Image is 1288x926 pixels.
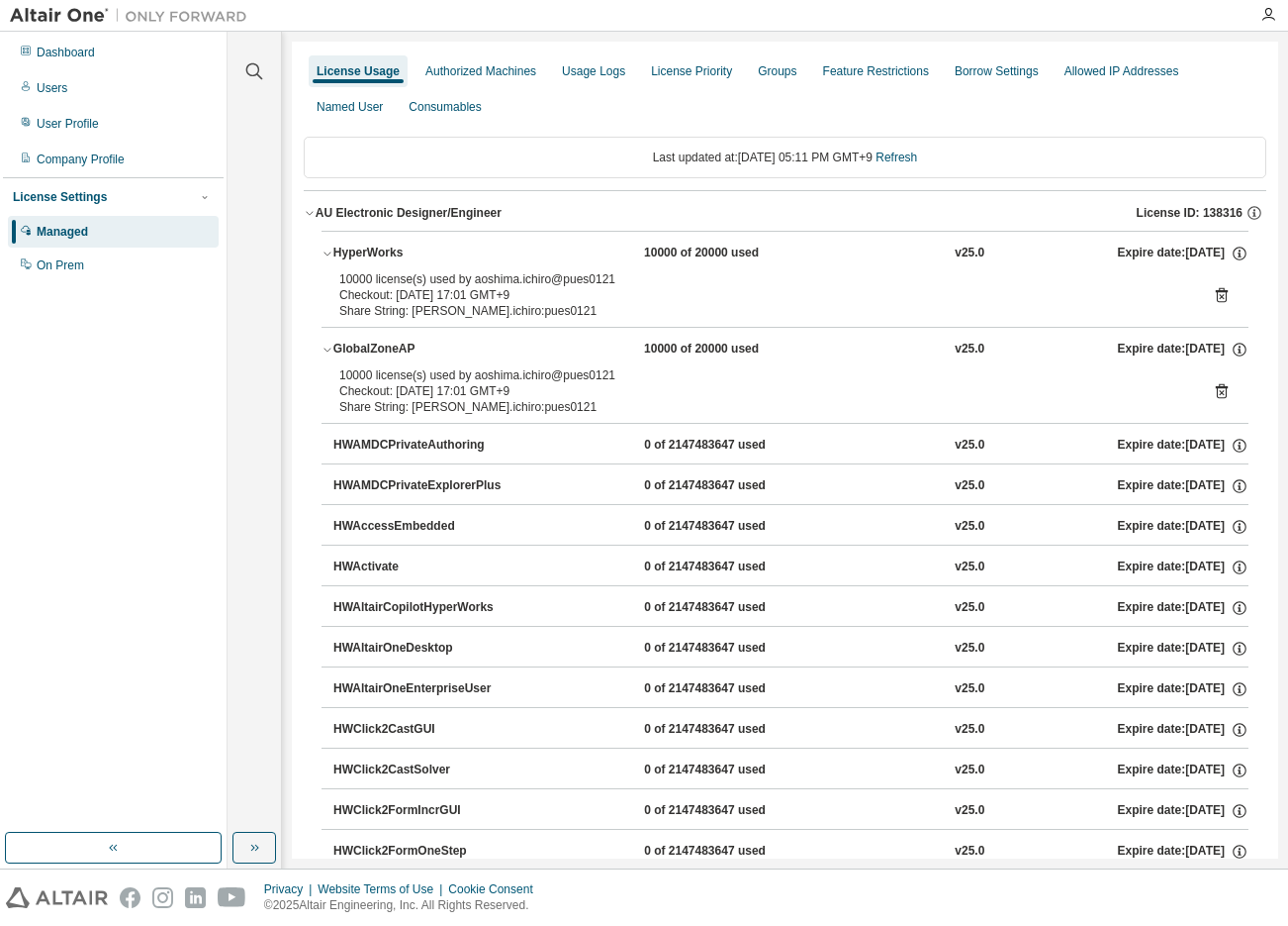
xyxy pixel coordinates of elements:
[1117,245,1247,262] div: Expire date: [DATE]
[955,762,984,779] div: v25.0
[304,191,1266,235] button: AU Electronic Designer/EngineerLicense ID: 138316
[37,80,67,96] div: Users
[644,599,822,617] div: 0 of 2147483647 used
[644,640,822,658] div: 0 of 2147483647 used
[955,680,984,698] div: v25.0
[322,328,1248,371] button: GlobalZoneAP10000 of 20000 usedv25.0Expire date:[DATE]
[333,708,1248,752] button: HWClick2CastGUI0 of 2147483647 usedv25.0Expire date:[DATE]
[333,762,511,779] div: HWClick2CastSolver
[644,559,822,576] div: 0 of 2147483647 used
[1118,680,1248,698] div: Expire date: [DATE]
[448,881,544,897] div: Cookie Consent
[218,887,246,908] img: youtube.svg
[6,887,108,908] img: altair_logo.svg
[644,245,822,262] div: 10000 of 20000 used
[644,518,822,536] div: 0 of 2147483647 used
[955,245,984,262] div: v25.0
[1118,802,1248,820] div: Expire date: [DATE]
[333,830,1248,874] button: HWClick2FormOneStep0 of 2147483647 usedv25.0Expire date:[DATE]
[339,367,1183,383] div: 10000 license(s) used by aoshima.ichiro@pues0121
[333,437,511,455] div: HWAMDCPrivateAuthoring
[823,63,929,79] div: Feature Restrictions
[333,546,1248,589] button: HWActivate0 of 2147483647 usedv25.0Expire date:[DATE]
[1118,762,1248,779] div: Expire date: [DATE]
[955,802,984,820] div: v25.0
[333,424,1248,467] button: HWAMDCPrivateAuthoring0 of 2147483647 usedv25.0Expire date:[DATE]
[644,802,822,820] div: 0 of 2147483647 used
[339,271,1183,287] div: 10000 license(s) used by aoshima.ichiro@pues0121
[425,63,536,79] div: Authorized Machines
[1118,640,1248,658] div: Expire date: [DATE]
[339,383,1183,399] div: Checkout: [DATE] 17:01 GMT+9
[322,232,1248,275] button: HyperWorks10000 of 20000 usedv25.0Expire date:[DATE]
[152,887,173,908] img: instagram.svg
[10,6,257,26] img: Altair One
[333,789,1248,833] button: HWClick2FormIncrGUI0 of 2147483647 usedv25.0Expire date:[DATE]
[1118,599,1248,617] div: Expire date: [DATE]
[955,721,984,739] div: v25.0
[1117,341,1247,359] div: Expire date: [DATE]
[1064,63,1179,79] div: Allowed IP Addresses
[333,680,511,698] div: HWAltairOneEnterpriseUser
[651,63,732,79] div: License Priority
[1118,437,1248,455] div: Expire date: [DATE]
[333,843,511,861] div: HWClick2FormOneStep
[37,224,88,240] div: Managed
[317,99,383,115] div: Named User
[955,437,984,455] div: v25.0
[333,505,1248,549] button: HWAccessEmbedded0 of 2147483647 usedv25.0Expire date:[DATE]
[264,897,545,914] p: © 2025 Altair Engineering, Inc. All Rights Reserved.
[333,559,511,576] div: HWActivate
[562,63,625,79] div: Usage Logs
[644,680,822,698] div: 0 of 2147483647 used
[264,881,318,897] div: Privacy
[1118,518,1248,536] div: Expire date: [DATE]
[333,518,511,536] div: HWAccessEmbedded
[185,887,206,908] img: linkedin.svg
[955,63,1039,79] div: Borrow Settings
[333,341,511,359] div: GlobalZoneAP
[316,205,502,221] div: AU Electronic Designer/Engineer
[644,341,822,359] div: 10000 of 20000 used
[1118,843,1248,861] div: Expire date: [DATE]
[1118,477,1248,495] div: Expire date: [DATE]
[1118,721,1248,739] div: Expire date: [DATE]
[37,257,84,273] div: On Prem
[339,399,1183,415] div: Share String: [PERSON_NAME].ichiro:pues0121
[13,189,107,205] div: License Settings
[409,99,481,115] div: Consumables
[318,881,448,897] div: Website Terms of Use
[333,245,511,262] div: HyperWorks
[333,802,511,820] div: HWClick2FormIncrGUI
[333,668,1248,711] button: HWAltairOneEnterpriseUser0 of 2147483647 usedv25.0Expire date:[DATE]
[644,762,822,779] div: 0 of 2147483647 used
[333,586,1248,630] button: HWAltairCopilotHyperWorks0 of 2147483647 usedv25.0Expire date:[DATE]
[339,287,1183,303] div: Checkout: [DATE] 17:01 GMT+9
[955,477,984,495] div: v25.0
[875,151,917,164] a: Refresh
[37,152,125,167] div: Company Profile
[1137,205,1242,221] span: License ID: 138316
[644,843,822,861] div: 0 of 2147483647 used
[955,341,984,359] div: v25.0
[955,518,984,536] div: v25.0
[644,721,822,739] div: 0 of 2147483647 used
[333,627,1248,670] button: HWAltairOneDesktop0 of 2147483647 usedv25.0Expire date:[DATE]
[955,843,984,861] div: v25.0
[333,477,511,495] div: HWAMDCPrivateExplorerPlus
[333,599,511,617] div: HWAltairCopilotHyperWorks
[333,721,511,739] div: HWClick2CastGUI
[37,45,95,60] div: Dashboard
[304,137,1266,178] div: Last updated at: [DATE] 05:11 PM GMT+9
[333,749,1248,792] button: HWClick2CastSolver0 of 2147483647 usedv25.0Expire date:[DATE]
[339,303,1183,319] div: Share String: [PERSON_NAME].ichiro:pues0121
[955,640,984,658] div: v25.0
[333,464,1248,508] button: HWAMDCPrivateExplorerPlus0 of 2147483647 usedv25.0Expire date:[DATE]
[37,116,99,132] div: User Profile
[955,559,984,576] div: v25.0
[758,63,796,79] div: Groups
[1118,559,1248,576] div: Expire date: [DATE]
[955,599,984,617] div: v25.0
[644,437,822,455] div: 0 of 2147483647 used
[644,477,822,495] div: 0 of 2147483647 used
